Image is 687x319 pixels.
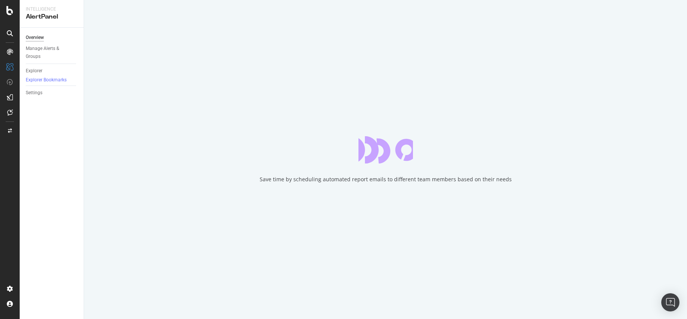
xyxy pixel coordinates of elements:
div: Settings [26,89,42,97]
a: Settings [26,89,78,97]
div: Explorer Bookmarks [26,77,67,83]
a: Overview [26,34,78,42]
div: Intelligence [26,6,78,12]
div: Overview [26,34,44,42]
div: Open Intercom Messenger [661,293,679,311]
a: Manage Alerts & Groups [26,45,78,61]
a: Explorer [26,67,78,75]
div: animation [358,136,413,163]
div: Explorer [26,67,42,75]
div: Manage Alerts & Groups [26,45,71,61]
div: Save time by scheduling automated report emails to different team members based on their needs [260,176,512,183]
a: Explorer Bookmarks [26,76,74,84]
div: AlertPanel [26,12,78,21]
